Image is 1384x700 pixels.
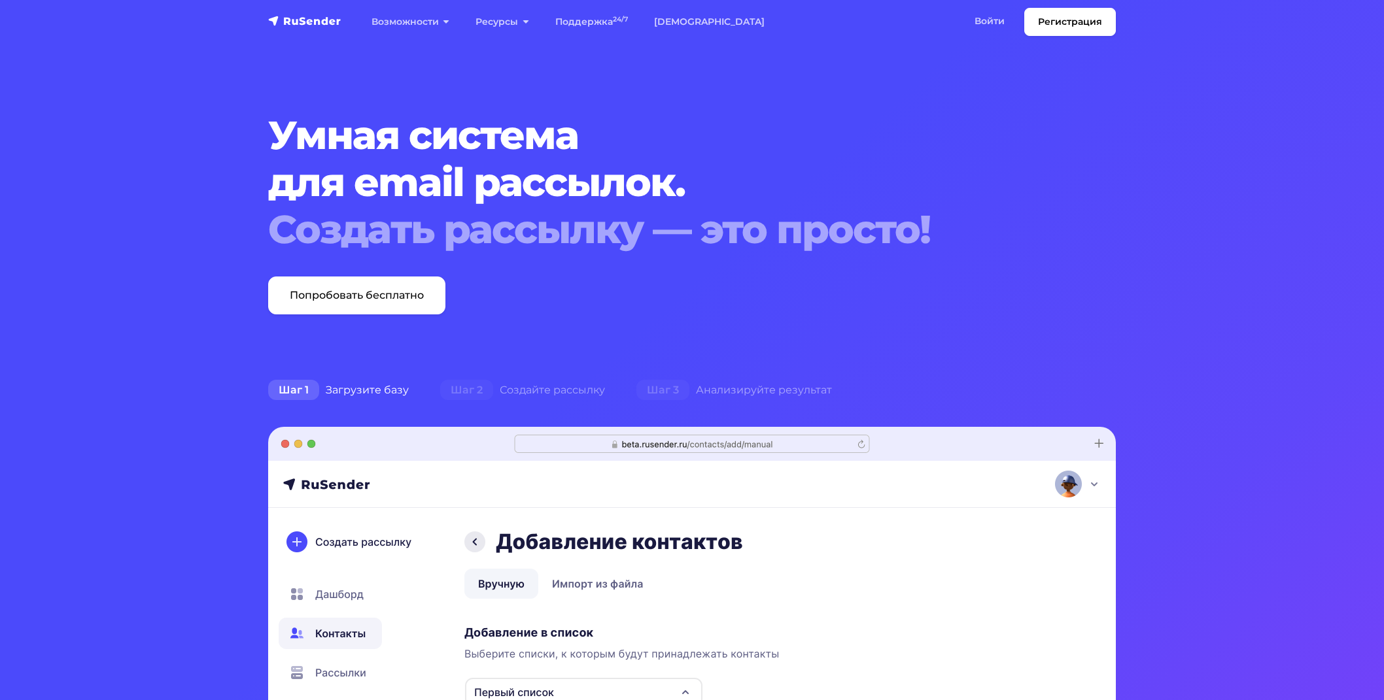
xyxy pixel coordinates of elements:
div: Создать рассылку — это просто! [268,206,1044,253]
h1: Умная система для email рассылок. [268,112,1044,253]
a: [DEMOGRAPHIC_DATA] [641,8,778,35]
span: Шаг 2 [440,380,493,401]
span: Шаг 1 [268,380,319,401]
a: Войти [961,8,1018,35]
a: Регистрация [1024,8,1116,36]
a: Попробовать бесплатно [268,276,445,314]
sup: 24/7 [613,15,628,24]
a: Возможности [358,8,462,35]
img: RuSender [268,14,341,27]
a: Ресурсы [462,8,542,35]
div: Создайте рассылку [424,377,621,403]
span: Шаг 3 [636,380,689,401]
a: Поддержка24/7 [542,8,641,35]
div: Загрузите базу [252,377,424,403]
div: Анализируйте результат [621,377,848,403]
